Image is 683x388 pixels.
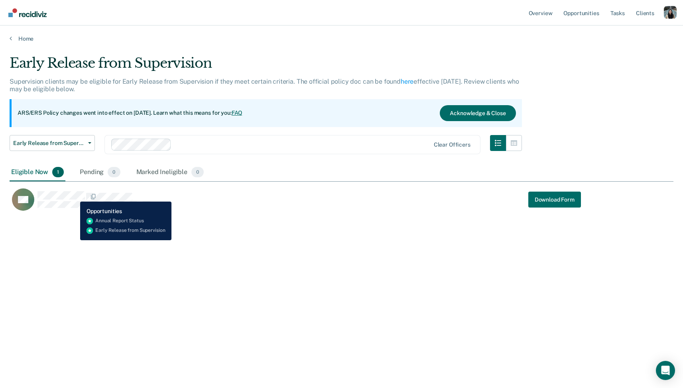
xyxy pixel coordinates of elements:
button: Download Form [528,192,581,208]
span: 1 [52,167,64,177]
a: Home [10,35,673,42]
button: Acknowledge & Close [440,105,516,121]
img: Recidiviz [8,8,47,17]
div: Clear officers [434,141,470,148]
div: Eligible Now1 [10,164,65,181]
button: Early Release from Supervision [10,135,95,151]
div: CaseloadOpportunityCell-02978885 [10,188,590,220]
p: ARS/ERS Policy changes went into effect on [DATE]. Learn what this means for you: [18,109,242,117]
button: Profile dropdown button [664,6,677,19]
p: Supervision clients may be eligible for Early Release from Supervision if they meet certain crite... [10,78,519,93]
a: FAQ [232,110,243,116]
span: 0 [191,167,204,177]
div: Early Release from Supervision [10,55,522,78]
div: Open Intercom Messenger [656,361,675,380]
div: Pending0 [78,164,122,181]
a: Navigate to form link [528,192,581,208]
span: 0 [108,167,120,177]
div: Marked Ineligible0 [135,164,206,181]
span: Early Release from Supervision [13,140,85,147]
a: here [401,78,413,85]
